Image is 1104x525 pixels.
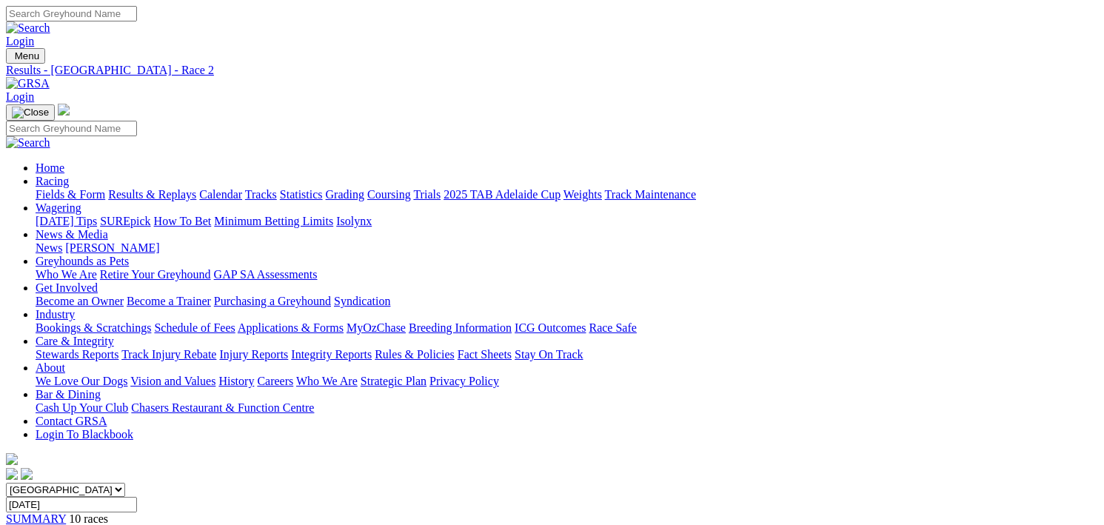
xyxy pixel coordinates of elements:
a: Stewards Reports [36,348,118,361]
a: [DATE] Tips [36,215,97,227]
img: Search [6,21,50,35]
a: Retire Your Greyhound [100,268,211,281]
a: SUREpick [100,215,150,227]
a: [PERSON_NAME] [65,241,159,254]
a: Trials [413,188,441,201]
img: logo-grsa-white.png [58,104,70,116]
a: Home [36,161,64,174]
a: Calendar [199,188,242,201]
a: Coursing [367,188,411,201]
input: Search [6,121,137,136]
a: ICG Outcomes [515,321,586,334]
a: Racing [36,175,69,187]
div: About [36,375,1098,388]
a: Purchasing a Greyhound [214,295,331,307]
a: We Love Our Dogs [36,375,127,387]
a: Industry [36,308,75,321]
a: Stay On Track [515,348,583,361]
a: Grading [326,188,364,201]
div: Racing [36,188,1098,201]
input: Select date [6,497,137,512]
button: Toggle navigation [6,48,45,64]
a: Statistics [280,188,323,201]
a: Breeding Information [409,321,512,334]
a: Who We Are [36,268,97,281]
a: Fields & Form [36,188,105,201]
a: GAP SA Assessments [214,268,318,281]
a: Tracks [245,188,277,201]
a: News [36,241,62,254]
img: Search [6,136,50,150]
a: Bookings & Scratchings [36,321,151,334]
a: 2025 TAB Adelaide Cup [444,188,561,201]
img: twitter.svg [21,468,33,480]
a: Track Maintenance [605,188,696,201]
a: Schedule of Fees [154,321,235,334]
a: History [218,375,254,387]
a: Privacy Policy [429,375,499,387]
a: Login [6,90,34,103]
a: Wagering [36,201,81,214]
a: Cash Up Your Club [36,401,128,414]
a: Weights [563,188,602,201]
a: How To Bet [154,215,212,227]
a: Results & Replays [108,188,196,201]
a: Race Safe [589,321,636,334]
div: Wagering [36,215,1098,228]
a: Results - [GEOGRAPHIC_DATA] - Race 2 [6,64,1098,77]
div: Get Involved [36,295,1098,308]
a: Track Injury Rebate [121,348,216,361]
a: Get Involved [36,281,98,294]
a: About [36,361,65,374]
img: facebook.svg [6,468,18,480]
a: Isolynx [336,215,372,227]
a: Contact GRSA [36,415,107,427]
a: Integrity Reports [291,348,372,361]
input: Search [6,6,137,21]
a: MyOzChase [347,321,406,334]
a: Injury Reports [219,348,288,361]
a: Applications & Forms [238,321,344,334]
a: Login [6,35,34,47]
a: Minimum Betting Limits [214,215,333,227]
div: Care & Integrity [36,348,1098,361]
a: SUMMARY [6,512,66,525]
a: Greyhounds as Pets [36,255,129,267]
a: Become a Trainer [127,295,211,307]
a: Become an Owner [36,295,124,307]
span: 10 races [69,512,108,525]
img: Close [12,107,49,118]
a: Strategic Plan [361,375,426,387]
a: Who We Are [296,375,358,387]
a: Vision and Values [130,375,215,387]
span: Menu [15,50,39,61]
img: GRSA [6,77,50,90]
a: News & Media [36,228,108,241]
a: Fact Sheets [458,348,512,361]
img: logo-grsa-white.png [6,453,18,465]
a: Chasers Restaurant & Function Centre [131,401,314,414]
a: Care & Integrity [36,335,114,347]
div: Greyhounds as Pets [36,268,1098,281]
button: Toggle navigation [6,104,55,121]
div: News & Media [36,241,1098,255]
a: Rules & Policies [375,348,455,361]
a: Login To Blackbook [36,428,133,441]
div: Industry [36,321,1098,335]
div: Bar & Dining [36,401,1098,415]
a: Careers [257,375,293,387]
a: Syndication [334,295,390,307]
a: Bar & Dining [36,388,101,401]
